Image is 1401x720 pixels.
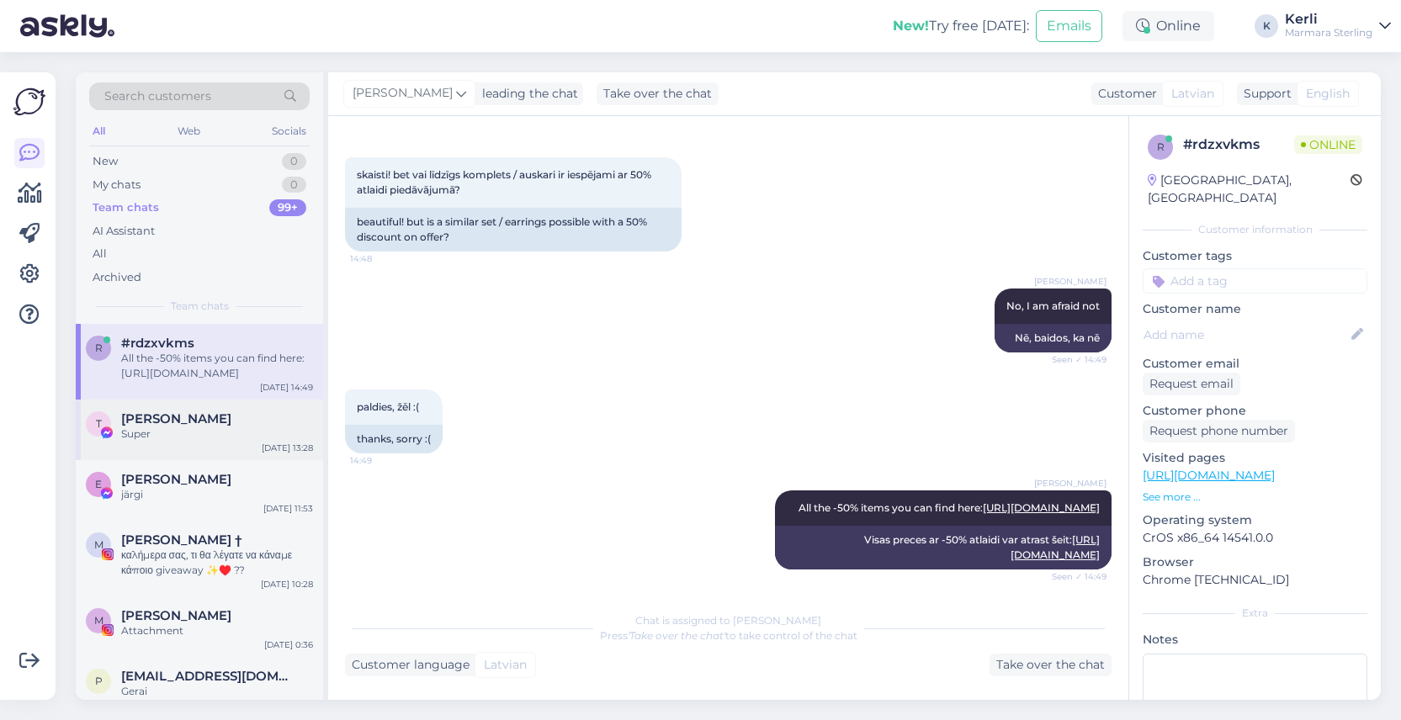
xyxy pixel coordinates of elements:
div: Try free [DATE]: [893,16,1029,36]
span: Seen ✓ 14:49 [1043,353,1106,366]
div: Online [1122,11,1214,41]
span: perlina.miranda@gmail.com [121,669,296,684]
div: All [89,120,109,142]
p: Customer phone [1143,402,1367,420]
span: Online [1294,135,1362,154]
div: Attachment [121,623,313,638]
span: Team chats [171,299,229,314]
div: My chats [93,177,141,193]
p: Chrome [TECHNICAL_ID] [1143,571,1367,589]
div: Take over the chat [990,654,1112,676]
span: 14:48 [350,252,413,265]
div: Request email [1143,373,1240,395]
input: Add name [1144,326,1348,344]
div: All the -50% items you can find here: [URL][DOMAIN_NAME] [121,351,313,381]
div: Extra [1143,606,1367,621]
div: Nē, baidos, ka nē [995,324,1112,352]
span: [PERSON_NAME] [353,84,453,103]
div: [DATE] 13:28 [262,442,313,454]
a: [URL][DOMAIN_NAME] [983,501,1100,514]
span: skaisti! bet vai līdzīgs komplets / auskari ir iespējami ar 50% atlaidi piedāvājumā? [357,168,654,196]
p: Customer email [1143,355,1367,373]
span: Seen ✓ 14:49 [1043,570,1106,583]
span: paldies, žēl :( [357,400,419,413]
div: 0 [282,153,306,170]
div: AI Assistant [93,223,155,240]
span: Latvian [484,656,527,674]
p: Notes [1143,631,1367,649]
span: Latvian [1171,85,1214,103]
div: Take over the chat [597,82,719,105]
div: [DATE] 14:49 [260,381,313,394]
span: p [95,675,103,687]
span: M [94,614,103,627]
div: Support [1237,85,1292,103]
input: Add a tag [1143,268,1367,294]
div: Socials [268,120,310,142]
div: 0 [282,177,306,193]
div: [DATE] 0:36 [264,638,313,651]
p: Visited pages [1143,449,1367,467]
div: # rdzxvkms [1183,135,1294,155]
div: Team chats [93,199,159,216]
p: Browser [1143,553,1367,571]
span: Evelin Mänd [121,472,231,487]
div: leading the chat [475,85,578,103]
div: Super [121,426,313,442]
div: καλήμερα σας, τι θα λέγατε να κάναμε κάποιο giveaway ✨️♥️ ?? [121,548,313,578]
div: Customer [1091,85,1157,103]
p: Customer name [1143,300,1367,318]
div: beautiful! but is a similar set / earrings possible with a 50% discount on offer? [345,208,682,251]
span: T [96,417,102,430]
div: Request phone number [1143,420,1295,442]
p: Operating system [1143,511,1367,529]
span: All the -50% items you can find here: [799,501,1100,514]
span: 14:49 [350,454,413,467]
div: 99+ [269,199,306,216]
div: Web [174,120,204,142]
span: #rdzxvkms [121,336,194,351]
div: Customer information [1143,222,1367,237]
span: Tambet Kattel [121,411,231,426]
div: K [1255,14,1278,38]
span: Manos Stauroulakis † [121,532,242,548]
div: Visas preces ar -50% atlaidi var atrast šeit: [775,526,1112,569]
button: Emails [1036,10,1102,42]
div: New [93,153,118,170]
span: [PERSON_NAME] [1034,275,1106,288]
span: r [95,341,103,354]
div: järgi [121,487,313,502]
div: [DATE] 11:53 [263,502,313,515]
div: Kerli [1285,13,1372,26]
span: M [94,538,103,551]
span: No, I am afraid not [1006,299,1100,312]
div: Marmara Sterling [1285,26,1372,40]
p: CrOS x86_64 14541.0.0 [1143,529,1367,547]
div: thanks, sorry :( [345,425,443,453]
span: [PERSON_NAME] [1034,477,1106,490]
span: English [1306,85,1350,103]
span: Marita Liepina [121,608,231,623]
div: Customer language [345,656,470,674]
div: Gerai [121,684,313,699]
span: r [1157,140,1165,153]
a: KerliMarmara Sterling [1285,13,1391,40]
span: Chat is assigned to [PERSON_NAME] [635,614,821,627]
a: [URL][DOMAIN_NAME] [1143,468,1275,483]
div: [DATE] 20:56 [259,699,313,712]
i: 'Take over the chat' [628,629,725,642]
div: Archived [93,269,141,286]
b: New! [893,18,929,34]
div: [DATE] 10:28 [261,578,313,590]
div: All [93,246,107,262]
span: Press to take control of the chat [600,629,857,642]
div: [GEOGRAPHIC_DATA], [GEOGRAPHIC_DATA] [1148,172,1351,207]
span: Search customers [104,87,211,105]
p: Customer tags [1143,247,1367,265]
span: E [95,478,102,490]
p: See more ... [1143,490,1367,505]
img: Askly Logo [13,86,45,118]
